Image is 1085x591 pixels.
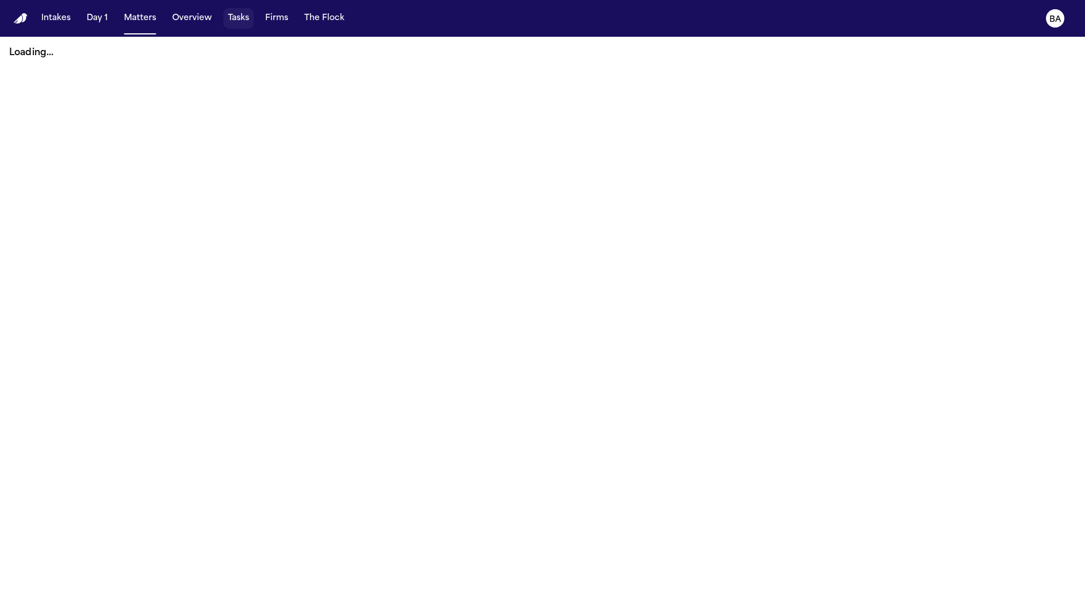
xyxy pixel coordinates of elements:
button: Overview [168,8,216,29]
button: Firms [261,8,293,29]
img: Finch Logo [14,13,28,24]
a: Home [14,13,28,24]
button: Tasks [223,8,254,29]
button: The Flock [300,8,349,29]
p: Loading... [9,46,1076,60]
button: Day 1 [82,8,113,29]
button: Intakes [37,8,75,29]
button: Matters [119,8,161,29]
